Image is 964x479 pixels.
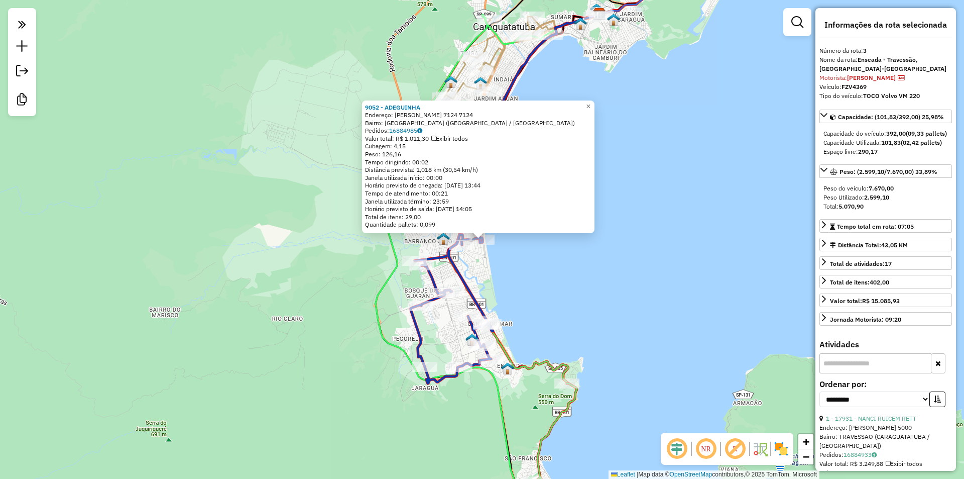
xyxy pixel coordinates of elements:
strong: Enseada - Travessão, [GEOGRAPHIC_DATA]-[GEOGRAPHIC_DATA] [819,56,946,72]
strong: 402,00 [870,278,889,286]
img: BRUNO REIS DOS SANTOS [474,76,487,89]
div: Jornada Motorista: 09:20 [830,315,901,324]
strong: TOCO Volvo VM 220 [863,92,920,100]
div: Peso: 126,16 [365,150,591,158]
span: Exibir rótulo [723,437,747,461]
img: LEONARDO DOS REIS CEZAR [437,232,450,245]
strong: 101,83 [881,139,901,146]
div: Janela utilizada término: 23:59 [365,198,591,206]
span: | [637,471,638,478]
strong: R$ 15.085,93 [862,297,900,305]
img: Exibir/Ocultar setores [773,441,789,457]
img: PEDRO LUIZ DOS SANTOS CRUZ [465,333,478,346]
a: 9052 - ADEGUINHA [365,104,420,111]
strong: (09,33 pallets) [906,130,947,137]
img: IMARUI Litoral Norte [593,8,606,21]
div: Map data © contributors,© 2025 TomTom, Microsoft [609,470,819,479]
a: Distância Total:43,05 KM [819,238,952,251]
div: Tempo dirigindo: 00:02 [365,158,591,166]
a: Exportar sessão [12,61,32,83]
span: Tempo total em rota: 07:05 [837,223,914,230]
span: − [803,450,809,463]
div: Motorista: [819,73,952,82]
a: OpenStreetMap [670,471,712,478]
a: Valor total:R$ 15.085,93 [819,294,952,307]
h4: Atividades [819,340,952,349]
label: Ordenar por: [819,378,952,390]
div: Veículo: [819,82,952,91]
a: Zoom in [798,434,813,449]
div: Janela utilizada início: 00:00 [365,174,591,182]
div: Total de itens: [830,278,889,287]
img: Daniel Sidnei Perin [574,17,587,30]
a: Jornada Motorista: 09:20 [819,312,952,326]
span: Exibir todos [886,460,922,467]
span: Ocultar NR [694,437,718,461]
a: Leaflet [611,471,635,478]
a: Total de itens:402,00 [819,275,952,289]
img: DILSON SALES DE CASTRO [501,362,514,375]
span: 43,05 KM [881,241,908,249]
a: Nova sessão e pesquisa [12,36,32,59]
strong: [PERSON_NAME] [847,74,896,81]
a: Criar modelo [12,89,32,112]
div: Endereço: [PERSON_NAME] 5000 [819,423,952,432]
div: Horário previsto de chegada: [DATE] 13:44 [365,181,591,189]
a: 1 - 17931 - NANCI RUICEM RETT [826,415,916,422]
span: × [586,102,590,111]
div: Capacidade: (101,83/392,00) 25,98% [819,125,952,160]
a: Peso: (2.599,10/7.670,00) 33,89% [819,164,952,178]
div: Valor total: R$ 1.011,30 [365,135,591,143]
img: Fluxo de ruas [752,441,768,457]
i: Observações [872,452,877,458]
a: Zoom out [798,449,813,464]
h4: Informações da rota selecionada [819,20,952,30]
strong: 392,00 [886,130,906,137]
span: + [803,435,809,448]
img: HENOR FERREIRA PIMENTEL [444,75,457,88]
div: Quantidade pallets: 0,099 [365,221,591,229]
span: Capacidade: (101,83/392,00) 25,98% [838,113,944,121]
strong: 290,17 [858,148,878,155]
div: Peso: (2.599,10/7.670,00) 33,89% [819,180,952,215]
div: Espaço livre: [823,147,948,156]
strong: 7.670,00 [869,184,894,192]
span: Exibir todos [431,135,468,142]
div: Cubagem: 25,95 [819,468,952,477]
div: Pedidos: [819,450,952,459]
span: Ocultar deslocamento [665,437,689,461]
strong: FZV4369 [841,83,867,90]
div: Peso Utilizado: [823,193,948,202]
strong: 2.599,10 [864,194,889,201]
div: Distância prevista: 1,018 km (30,54 km/h) [365,166,591,174]
div: Total de itens: 29,00 [365,213,591,221]
div: Total: [823,202,948,211]
div: Número da rota: [819,46,952,55]
a: Capacidade: (101,83/392,00) 25,98% [819,110,952,123]
div: Horário previsto de saída: [DATE] 14:05 [365,205,591,213]
div: Bairro: TRAVESSAO (CARAGUATATUBA / [GEOGRAPHIC_DATA]) [819,432,952,450]
strong: 17 [885,260,892,267]
i: Observações [417,128,422,134]
a: 16884985 [389,127,422,134]
div: Valor total: R$ 3.249,88 [819,459,952,468]
div: Cubagem: 4,15 [365,142,591,150]
strong: 3 [863,47,867,54]
span: Total de atividades: [830,260,892,267]
strong: 5.070,90 [838,203,864,210]
div: Capacidade Utilizada: [823,138,948,147]
img: PA.01 CRG IMARUI [590,3,603,16]
div: Pedidos: [365,127,591,135]
div: Valor total: [830,297,900,306]
a: Total de atividades:17 [819,256,952,270]
img: GLAUCO [607,13,620,26]
div: Distância Total: [830,241,908,250]
i: CNH vencida [898,75,905,81]
div: Bairro: [GEOGRAPHIC_DATA] ([GEOGRAPHIC_DATA] / [GEOGRAPHIC_DATA]) [365,119,591,127]
div: Endereço: [PERSON_NAME] 7124 7124 [365,111,591,119]
a: 16884933 [843,451,877,458]
div: Tempo de atendimento: 00:21 [365,104,591,229]
span: Peso: (2.599,10/7.670,00) 33,89% [839,168,937,175]
a: Tempo total em rota: 07:05 [819,219,952,233]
